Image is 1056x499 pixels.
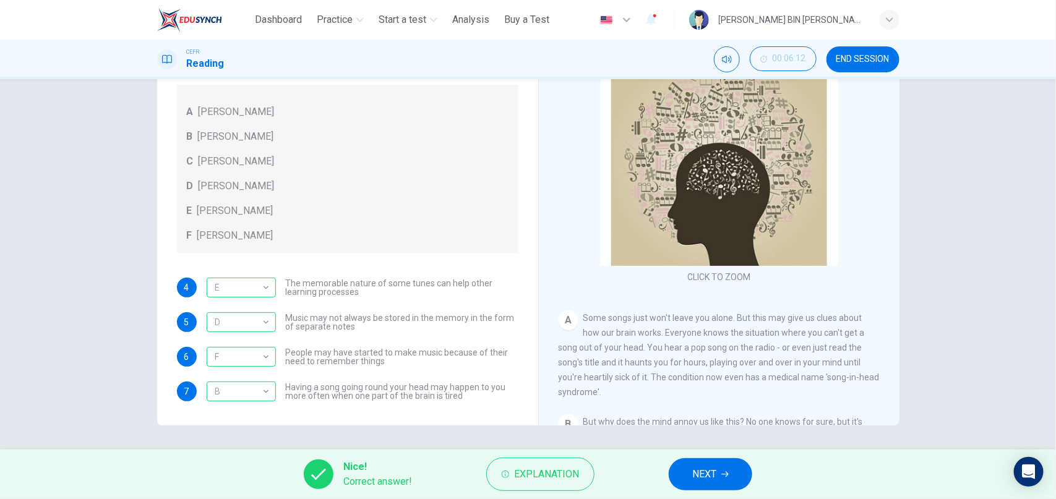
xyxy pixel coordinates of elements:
span: But why does the mind annoy us like this? No one knows for sure, but it's probably because the br... [559,417,876,486]
button: Analysis [447,9,494,31]
span: D [187,179,194,194]
span: [PERSON_NAME] [197,228,273,243]
img: en [599,15,614,25]
span: 7 [184,387,189,396]
span: E [187,203,192,218]
div: Hide [750,46,817,72]
div: Mute [714,46,740,72]
span: Correct answer! [343,474,412,489]
span: [PERSON_NAME] [199,154,275,169]
span: Some songs just won't leave you alone. But this may give us clues about how our brain works. Ever... [559,313,880,397]
span: [PERSON_NAME] [197,203,273,218]
button: Dashboard [250,9,307,31]
img: Profile picture [689,10,709,30]
button: Explanation [486,458,595,491]
div: D [207,305,272,340]
span: F [187,228,192,243]
span: CEFR [187,48,200,56]
button: Buy a Test [499,9,554,31]
span: Music may not always be stored in the memory in the form of separate notes [286,313,518,331]
button: END SESSION [826,46,899,72]
div: B [559,414,578,434]
span: 5 [184,318,189,326]
button: Practice [312,9,369,31]
div: B [207,374,272,409]
span: The memorable nature of some tunes can help other learning processes [286,279,518,296]
span: People may have started to make music because of their need to remember things [286,348,518,365]
div: F [207,339,272,375]
span: [PERSON_NAME] [199,179,275,194]
span: A [187,104,194,119]
div: E [207,270,272,305]
button: 00:06:12 [750,46,817,71]
span: B [187,129,193,144]
div: Open Intercom Messenger [1014,457,1044,487]
button: NEXT [669,458,752,490]
div: [PERSON_NAME] BIN [PERSON_NAME] [719,12,865,27]
span: Dashboard [255,12,302,27]
a: ELTC logo [157,7,251,32]
span: Having a song going round your head may happen to you more often when one part of the brain is tired [286,383,518,400]
span: 6 [184,352,189,361]
span: Start a test [379,12,426,27]
span: 00:06:12 [773,54,806,64]
span: C [187,154,194,169]
button: Start a test [374,9,442,31]
img: ELTC logo [157,7,222,32]
span: END SESSION [836,54,890,64]
span: 4 [184,283,189,292]
div: A [559,310,578,330]
span: Buy a Test [504,12,549,27]
span: Nice! [343,459,412,474]
span: Practice [317,12,353,27]
span: [PERSON_NAME] [198,129,274,144]
h1: Reading [187,56,225,71]
span: NEXT [692,466,716,483]
span: Explanation [514,466,579,483]
span: [PERSON_NAME] [199,104,275,119]
span: Analysis [452,12,489,27]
